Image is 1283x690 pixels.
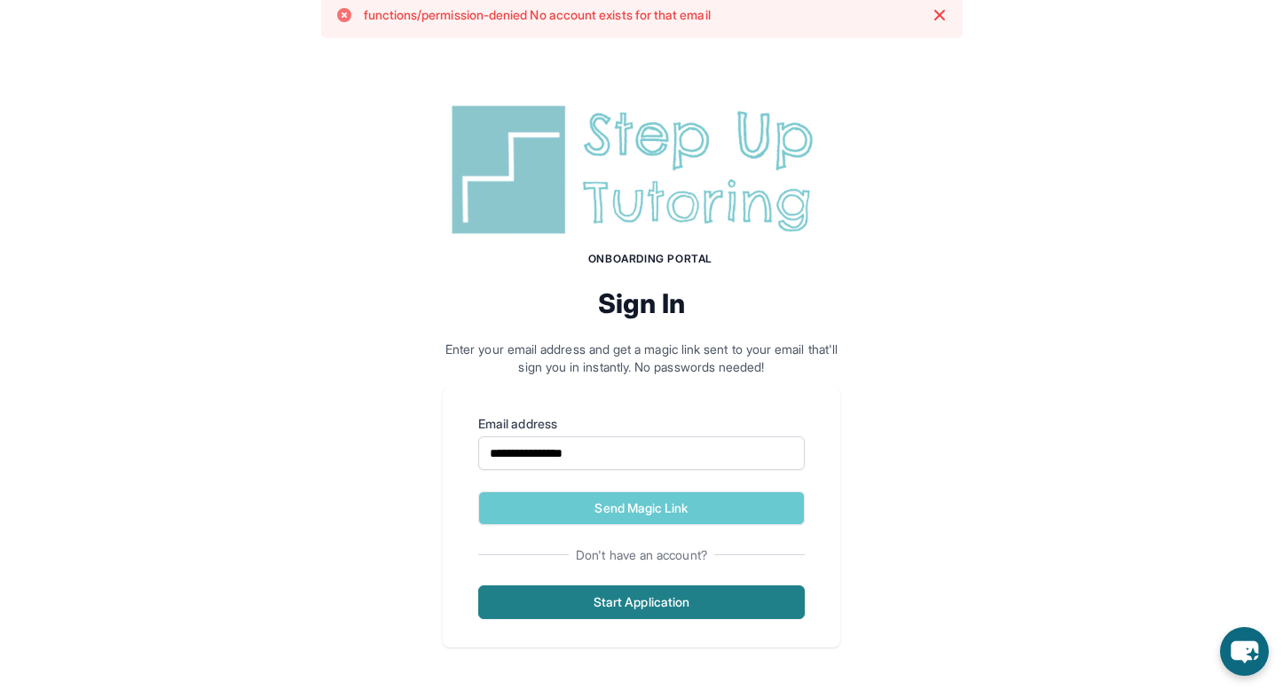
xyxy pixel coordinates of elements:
[569,546,714,564] span: Don't have an account?
[478,415,805,433] label: Email address
[443,341,840,376] p: Enter your email address and get a magic link sent to your email that'll sign you in instantly. N...
[1220,627,1269,676] button: chat-button
[443,287,840,319] h2: Sign In
[460,252,840,266] h1: Onboarding Portal
[478,585,805,619] button: Start Application
[443,98,840,241] img: Step Up Tutoring horizontal logo
[364,6,711,24] p: functions/permission-denied No account exists for that email
[478,491,805,525] button: Send Magic Link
